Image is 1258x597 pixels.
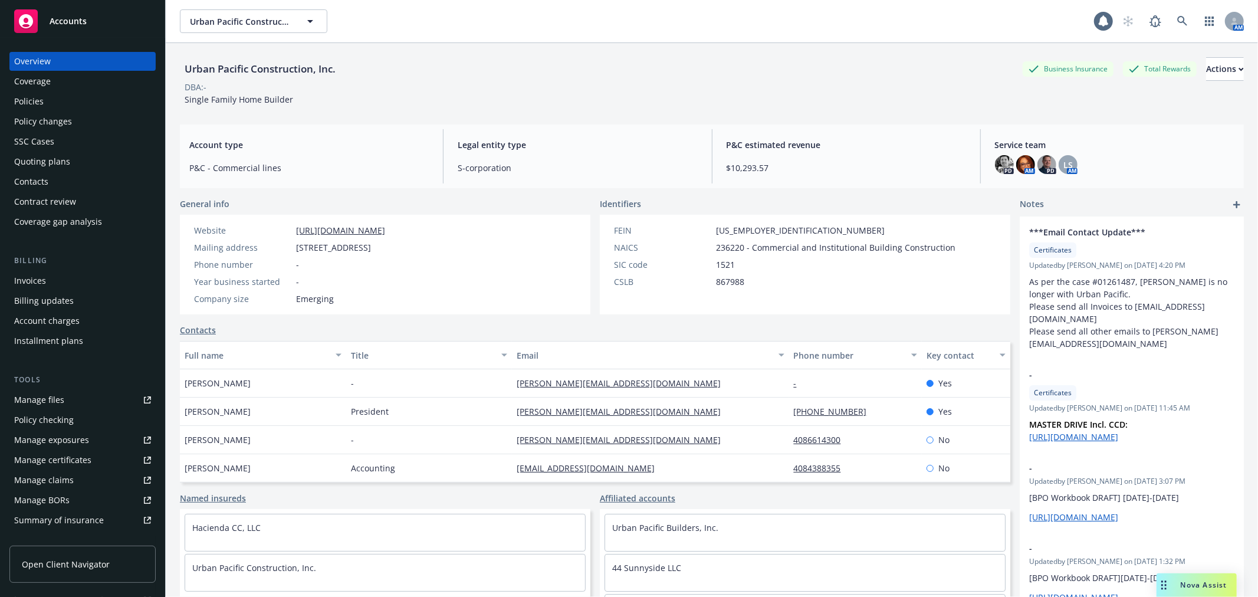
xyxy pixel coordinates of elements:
[192,562,316,573] a: Urban Pacific Construction, Inc.
[14,192,76,211] div: Contract review
[194,293,291,305] div: Company size
[517,378,730,389] a: [PERSON_NAME][EMAIL_ADDRESS][DOMAIN_NAME]
[351,434,354,446] span: -
[727,162,966,174] span: $10,293.57
[14,411,74,429] div: Policy checking
[185,405,251,418] span: [PERSON_NAME]
[9,52,156,71] a: Overview
[14,511,104,530] div: Summary of insurance
[9,451,156,470] a: Manage certificates
[9,212,156,231] a: Coverage gap analysis
[14,132,54,151] div: SSC Cases
[1020,359,1244,452] div: -CertificatesUpdatedby [PERSON_NAME] on [DATE] 11:45 AMMASTER DRIVE Incl. CCD: [URL][DOMAIN_NAME]
[296,275,299,288] span: -
[1198,9,1221,33] a: Switch app
[14,271,46,290] div: Invoices
[194,258,291,271] div: Phone number
[14,72,51,91] div: Coverage
[185,81,206,93] div: DBA: -
[716,241,955,254] span: 236220 - Commercial and Institutional Building Construction
[14,451,91,470] div: Manage certificates
[1029,462,1204,474] span: -
[346,341,513,369] button: Title
[9,112,156,131] a: Policy changes
[938,434,950,446] span: No
[1023,61,1114,76] div: Business Insurance
[189,162,429,174] span: P&C - Commercial lines
[614,224,711,237] div: FEIN
[1020,217,1244,359] div: ***Email Contact Update***CertificatesUpdatedby [PERSON_NAME] on [DATE] 4:20 PMAs per the case #0...
[14,311,80,330] div: Account charges
[180,198,229,210] span: General info
[794,462,850,474] a: 4084388355
[9,72,156,91] a: Coverage
[612,522,718,533] a: Urban Pacific Builders, Inc.
[180,9,327,33] button: Urban Pacific Construction, Inc.
[995,155,1014,174] img: photo
[1020,452,1244,533] div: -Updatedby [PERSON_NAME] on [DATE] 3:07 PM[BPO Workbook DRAFT] [DATE]-[DATE][URL][DOMAIN_NAME]
[194,224,291,237] div: Website
[9,172,156,191] a: Contacts
[1029,419,1128,430] strong: MASTER DRIVE Incl. CCD:
[716,224,885,237] span: [US_EMPLOYER_IDENTIFICATION_NUMBER]
[14,92,44,111] div: Policies
[351,462,395,474] span: Accounting
[938,405,952,418] span: Yes
[512,341,789,369] button: Email
[14,431,89,450] div: Manage exposures
[1206,58,1244,80] div: Actions
[1157,573,1237,597] button: Nova Assist
[1029,476,1234,487] span: Updated by [PERSON_NAME] on [DATE] 3:07 PM
[9,132,156,151] a: SSC Cases
[9,471,156,490] a: Manage claims
[351,405,389,418] span: President
[192,522,261,533] a: Hacienda CC, LLC
[9,192,156,211] a: Contract review
[614,241,711,254] div: NAICS
[194,241,291,254] div: Mailing address
[9,511,156,530] a: Summary of insurance
[1016,155,1035,174] img: photo
[351,349,495,362] div: Title
[1181,580,1227,590] span: Nova Assist
[14,172,48,191] div: Contacts
[922,341,1010,369] button: Key contact
[716,258,735,271] span: 1521
[727,139,966,151] span: P&C estimated revenue
[1206,57,1244,81] button: Actions
[9,5,156,38] a: Accounts
[180,324,216,336] a: Contacts
[1029,511,1118,523] a: [URL][DOMAIN_NAME]
[995,139,1234,151] span: Service team
[517,406,730,417] a: [PERSON_NAME][EMAIL_ADDRESS][DOMAIN_NAME]
[517,349,771,362] div: Email
[794,349,904,362] div: Phone number
[1029,491,1234,504] p: [BPO Workbook DRAFT] [DATE]-[DATE]
[1034,388,1072,398] span: Certificates
[1029,369,1204,381] span: -
[794,378,806,389] a: -
[185,94,293,105] span: Single Family Home Builder
[9,332,156,350] a: Installment plans
[1063,159,1073,171] span: LS
[1029,275,1234,350] p: As per the case #01261487, [PERSON_NAME] is no longer with Urban Pacific. Please send all Invoice...
[14,52,51,71] div: Overview
[185,462,251,474] span: [PERSON_NAME]
[9,291,156,310] a: Billing updates
[9,271,156,290] a: Invoices
[1037,155,1056,174] img: photo
[1157,573,1171,597] div: Drag to move
[1230,198,1244,212] a: add
[14,152,70,171] div: Quoting plans
[296,258,299,271] span: -
[185,349,329,362] div: Full name
[185,377,251,389] span: [PERSON_NAME]
[14,391,64,409] div: Manage files
[9,92,156,111] a: Policies
[458,162,697,174] span: S-corporation
[1171,9,1194,33] a: Search
[1029,431,1118,442] a: [URL][DOMAIN_NAME]
[789,341,922,369] button: Phone number
[9,152,156,171] a: Quoting plans
[185,434,251,446] span: [PERSON_NAME]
